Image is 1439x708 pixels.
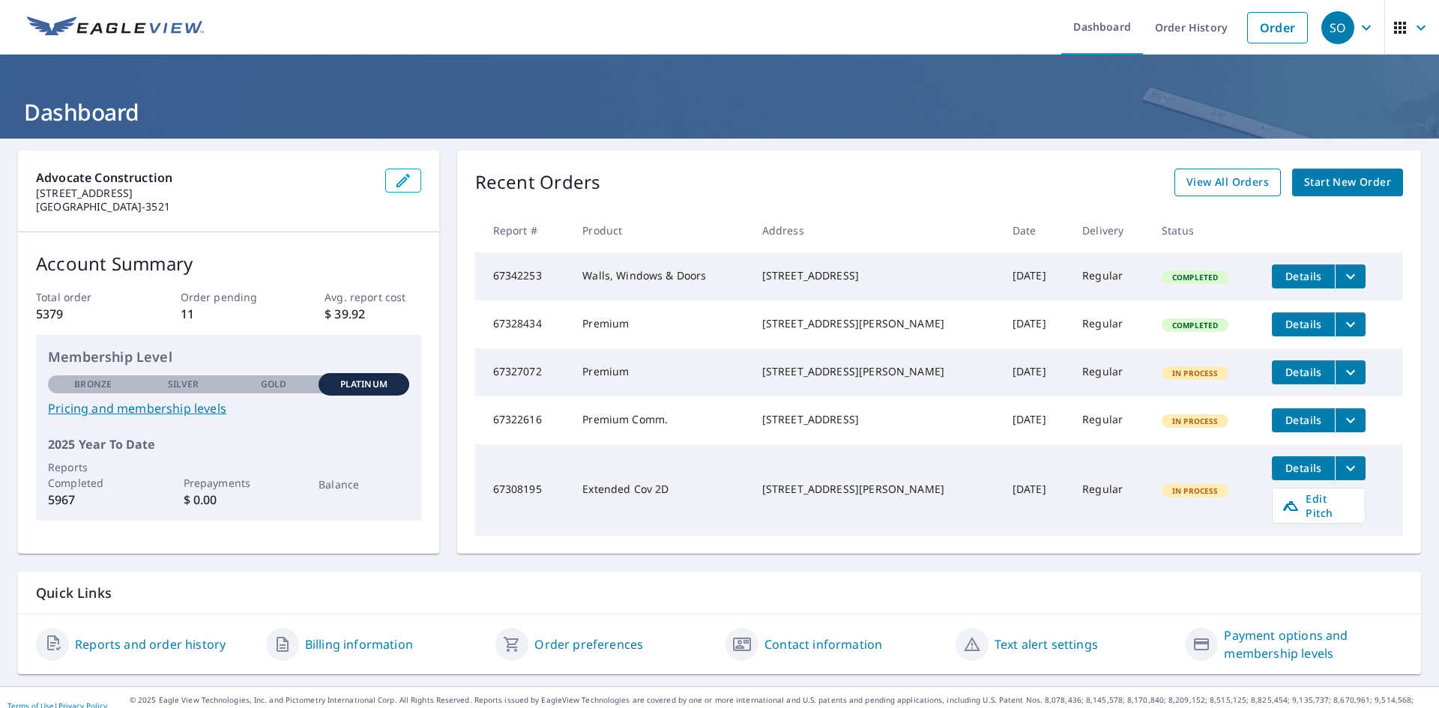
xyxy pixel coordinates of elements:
[184,491,274,509] p: $ 0.00
[475,348,571,396] td: 67327072
[1163,272,1227,282] span: Completed
[1001,396,1070,444] td: [DATE]
[1001,348,1070,396] td: [DATE]
[1150,208,1260,252] th: Status
[18,97,1421,127] h1: Dashboard
[1304,173,1391,192] span: Start New Order
[1001,444,1070,536] td: [DATE]
[1281,413,1326,427] span: Details
[762,268,989,283] div: [STREET_ADDRESS]
[168,378,199,391] p: Silver
[36,289,132,305] p: Total order
[48,491,138,509] p: 5967
[995,635,1098,653] a: Text alert settings
[570,252,749,300] td: Walls, Windows & Doors
[75,635,226,653] a: Reports and order history
[475,252,571,300] td: 67342253
[74,378,112,391] p: Bronze
[1272,456,1335,480] button: detailsBtn-67308195
[1174,169,1281,196] a: View All Orders
[1281,365,1326,379] span: Details
[570,396,749,444] td: Premium Comm.
[762,316,989,331] div: [STREET_ADDRESS][PERSON_NAME]
[1001,208,1070,252] th: Date
[36,200,373,214] p: [GEOGRAPHIC_DATA]-3521
[1335,360,1366,384] button: filesDropdownBtn-67327072
[36,187,373,200] p: [STREET_ADDRESS]
[534,635,643,653] a: Order preferences
[48,459,138,491] p: Reports Completed
[570,444,749,536] td: Extended Cov 2D
[1321,11,1354,44] div: SO
[1335,312,1366,336] button: filesDropdownBtn-67328434
[36,584,1403,602] p: Quick Links
[475,208,571,252] th: Report #
[1281,317,1326,331] span: Details
[181,305,277,323] p: 11
[1070,208,1150,252] th: Delivery
[750,208,1001,252] th: Address
[184,475,274,491] p: Prepayments
[1163,368,1228,378] span: In Process
[1272,408,1335,432] button: detailsBtn-67322616
[1001,300,1070,348] td: [DATE]
[1282,491,1356,520] span: Edit Pitch
[36,169,373,187] p: Advocate Construction
[319,476,408,492] p: Balance
[1281,461,1326,475] span: Details
[36,250,421,277] p: Account Summary
[340,378,387,391] p: Platinum
[48,435,409,453] p: 2025 Year To Date
[762,482,989,497] div: [STREET_ADDRESS][PERSON_NAME]
[1247,12,1308,43] a: Order
[762,364,989,379] div: [STREET_ADDRESS][PERSON_NAME]
[27,16,204,39] img: EV Logo
[1001,252,1070,300] td: [DATE]
[1070,348,1150,396] td: Regular
[1272,360,1335,384] button: detailsBtn-67327072
[1070,300,1150,348] td: Regular
[1070,444,1150,536] td: Regular
[48,347,409,367] p: Membership Level
[1335,264,1366,288] button: filesDropdownBtn-67342253
[1281,269,1326,283] span: Details
[1163,416,1228,426] span: In Process
[325,289,420,305] p: Avg. report cost
[36,305,132,323] p: 5379
[762,412,989,427] div: [STREET_ADDRESS]
[475,444,571,536] td: 67308195
[570,300,749,348] td: Premium
[570,208,749,252] th: Product
[325,305,420,323] p: $ 39.92
[1070,252,1150,300] td: Regular
[181,289,277,305] p: Order pending
[1292,169,1403,196] a: Start New Order
[1070,396,1150,444] td: Regular
[48,399,409,417] a: Pricing and membership levels
[1335,456,1366,480] button: filesDropdownBtn-67308195
[1224,626,1403,662] a: Payment options and membership levels
[1272,312,1335,336] button: detailsBtn-67328434
[1272,488,1366,524] a: Edit Pitch
[1186,173,1269,192] span: View All Orders
[764,635,882,653] a: Contact information
[1335,408,1366,432] button: filesDropdownBtn-67322616
[1272,264,1335,288] button: detailsBtn-67342253
[570,348,749,396] td: Premium
[1163,320,1227,330] span: Completed
[305,635,413,653] a: Billing information
[475,300,571,348] td: 67328434
[475,169,601,196] p: Recent Orders
[1163,485,1228,496] span: In Process
[261,378,286,391] p: Gold
[475,396,571,444] td: 67322616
